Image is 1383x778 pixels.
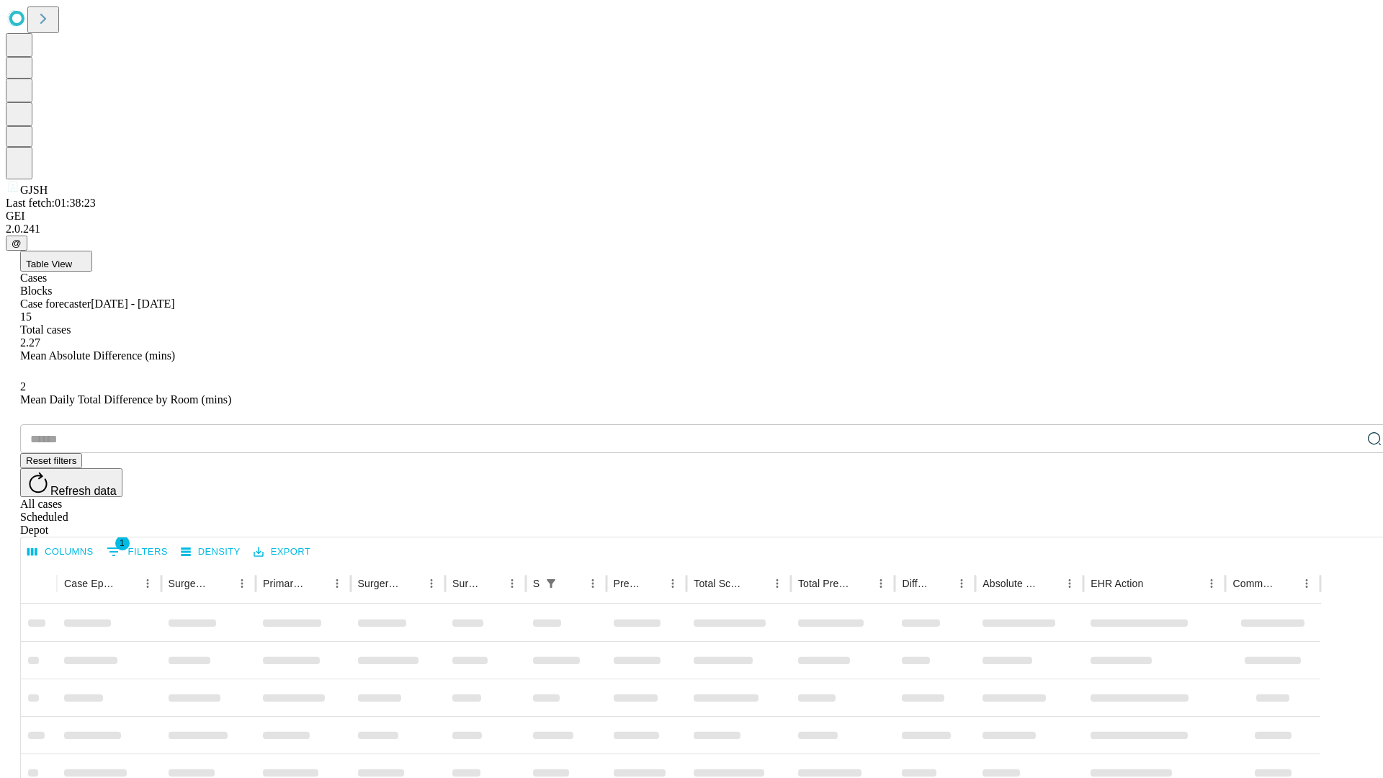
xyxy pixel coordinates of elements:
button: Select columns [24,541,97,563]
button: Menu [138,573,158,594]
button: Sort [563,573,583,594]
button: Menu [421,573,442,594]
span: Reset filters [26,455,76,466]
span: 15 [20,310,32,323]
button: Table View [20,251,92,272]
button: Menu [1201,573,1222,594]
div: Scheduled In Room Duration [533,578,540,589]
div: Surgeon Name [169,578,210,589]
div: Absolute Difference [983,578,1038,589]
button: Menu [871,573,891,594]
button: @ [6,236,27,251]
button: Sort [307,573,327,594]
button: Menu [232,573,252,594]
button: Sort [1276,573,1297,594]
div: Surgery Name [358,578,400,589]
span: [DATE] - [DATE] [91,298,174,310]
div: Difference [902,578,930,589]
span: Case forecaster [20,298,91,310]
span: 2.27 [20,336,40,349]
span: GJSH [20,184,48,196]
button: Density [177,541,244,563]
div: Predicted In Room Duration [614,578,642,589]
button: Menu [767,573,787,594]
span: Mean Daily Total Difference by Room (mins) [20,393,231,406]
button: Reset filters [20,453,82,468]
div: Total Predicted Duration [798,578,850,589]
button: Sort [851,573,871,594]
button: Sort [643,573,663,594]
div: Total Scheduled Duration [694,578,746,589]
span: @ [12,238,22,249]
button: Sort [1145,573,1165,594]
span: Total cases [20,323,71,336]
button: Show filters [541,573,561,594]
button: Menu [327,573,347,594]
div: Surgery Date [452,578,480,589]
div: 1 active filter [541,573,561,594]
button: Sort [1039,573,1060,594]
button: Export [250,541,314,563]
button: Menu [1297,573,1317,594]
div: Comments [1232,578,1274,589]
button: Menu [583,573,603,594]
button: Sort [747,573,767,594]
div: GEI [6,210,1377,223]
span: Table View [26,259,72,269]
button: Sort [212,573,232,594]
button: Sort [482,573,502,594]
button: Menu [502,573,522,594]
span: 1 [115,536,130,550]
button: Menu [1060,573,1080,594]
button: Menu [952,573,972,594]
div: 2.0.241 [6,223,1377,236]
span: Mean Absolute Difference (mins) [20,349,175,362]
span: Last fetch: 01:38:23 [6,197,96,209]
button: Refresh data [20,468,122,497]
button: Menu [663,573,683,594]
span: 2 [20,380,26,393]
div: Case Epic Id [64,578,116,589]
div: Primary Service [263,578,305,589]
button: Sort [931,573,952,594]
button: Sort [117,573,138,594]
button: Sort [401,573,421,594]
button: Show filters [103,540,171,563]
span: Refresh data [50,485,117,497]
div: EHR Action [1091,578,1143,589]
